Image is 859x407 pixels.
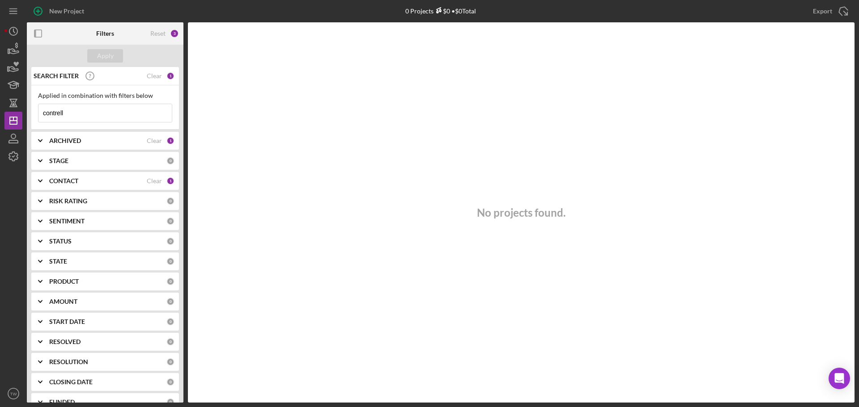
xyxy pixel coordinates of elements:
[49,157,68,164] b: STAGE
[166,298,174,306] div: 0
[166,137,174,145] div: 1
[166,277,174,285] div: 0
[49,238,72,245] b: STATUS
[166,257,174,265] div: 0
[166,378,174,386] div: 0
[434,7,450,15] div: $0
[166,338,174,346] div: 0
[34,72,79,80] b: SEARCH FILTER
[96,30,114,37] b: Filters
[87,49,123,63] button: Apply
[804,2,855,20] button: Export
[49,378,93,386] b: CLOSING DATE
[166,177,174,185] div: 1
[477,206,566,219] h3: No projects found.
[49,218,85,225] b: SENTIMENT
[147,137,162,144] div: Clear
[49,278,79,285] b: PRODUCT
[166,237,174,245] div: 0
[166,197,174,205] div: 0
[49,258,67,265] b: STATE
[813,2,832,20] div: Export
[166,72,174,80] div: 1
[27,2,93,20] button: New Project
[166,157,174,165] div: 0
[49,298,77,305] b: AMOUNT
[829,368,850,389] div: Open Intercom Messenger
[170,29,179,38] div: 3
[147,72,162,80] div: Clear
[405,7,476,15] div: 0 Projects • $0 Total
[97,49,114,63] div: Apply
[38,92,172,99] div: Applied in combination with filters below
[49,197,87,205] b: RISK RATING
[147,177,162,185] div: Clear
[166,318,174,326] div: 0
[166,217,174,225] div: 0
[10,391,17,396] text: TW
[4,385,22,403] button: TW
[49,399,75,406] b: FUNDED
[49,318,85,325] b: START DATE
[166,358,174,366] div: 0
[49,177,78,185] b: CONTACT
[49,137,81,144] b: ARCHIVED
[49,2,84,20] div: New Project
[49,338,81,345] b: RESOLVED
[150,30,166,37] div: Reset
[166,398,174,406] div: 0
[49,358,88,365] b: RESOLUTION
